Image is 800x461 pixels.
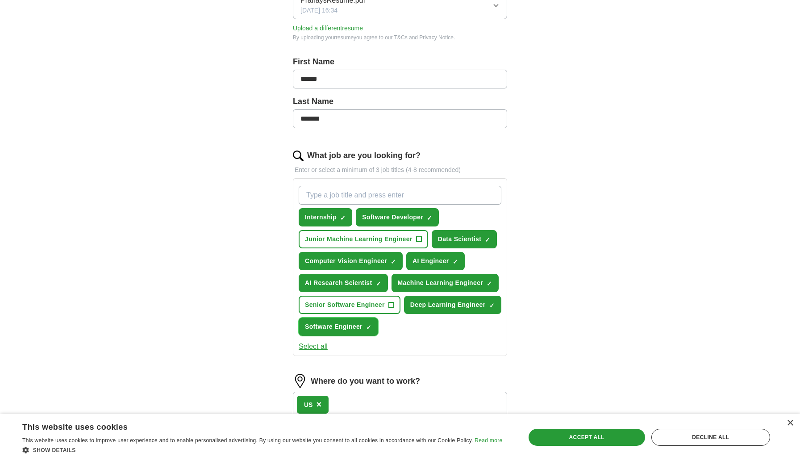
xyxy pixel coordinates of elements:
button: AI Research Scientist✓ [299,274,388,292]
span: Software Developer [362,213,423,222]
div: US [304,400,312,410]
img: location.png [293,374,307,388]
div: Accept all [529,429,645,446]
a: Privacy Notice [419,34,454,41]
span: Machine Learning Engineer [398,278,483,288]
button: Software Developer✓ [356,208,439,226]
div: This website uses cookies [22,419,480,432]
button: Deep Learning Engineer✓ [404,296,501,314]
span: Computer Vision Engineer [305,256,387,266]
span: × [316,399,321,409]
button: Software Engineer✓ [299,318,378,336]
span: This website uses cookies to improve user experience and to enable personalised advertising. By u... [22,437,473,444]
button: Select all [299,341,328,352]
span: ✓ [453,258,458,265]
span: ✓ [487,280,492,287]
span: Junior Machine Learning Engineer [305,235,412,244]
span: Senior Software Engineer [305,300,385,310]
span: Internship [305,213,337,222]
label: What job are you looking for? [307,150,421,162]
span: ✓ [366,324,371,331]
span: ✓ [391,258,396,265]
span: ✓ [427,214,432,222]
button: Senior Software Engineer [299,296,400,314]
span: ✓ [489,302,495,309]
button: Machine Learning Engineer✓ [392,274,499,292]
a: T&Cs [394,34,408,41]
div: Close [787,420,793,427]
button: AI Engineer✓ [406,252,465,270]
div: Show details [22,445,502,454]
span: AI Engineer [412,256,449,266]
span: Show details [33,447,76,453]
label: Where do you want to work? [311,375,420,387]
button: Computer Vision Engineer✓ [299,252,403,270]
p: Enter or select a minimum of 3 job titles (4-8 recommended) [293,165,507,175]
a: Read more, opens a new window [475,437,502,444]
span: Software Engineer [305,322,362,331]
span: ✓ [340,214,346,222]
span: ✓ [376,280,381,287]
button: Upload a differentresume [293,24,363,33]
input: Type a job title and press enter [299,186,501,205]
button: Internship✓ [299,208,352,226]
span: [DATE] 16:34 [300,6,337,15]
div: Decline all [651,429,770,446]
span: ✓ [485,236,490,243]
img: search.png [293,151,304,161]
span: Deep Learning Engineer [410,300,486,310]
label: First Name [293,56,507,68]
button: × [316,398,321,411]
div: By uploading your resume you agree to our and . [293,34,507,42]
button: Data Scientist✓ [432,230,497,248]
label: Last Name [293,96,507,108]
span: Data Scientist [438,235,482,244]
button: Junior Machine Learning Engineer [299,230,428,248]
span: AI Research Scientist [305,278,372,288]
